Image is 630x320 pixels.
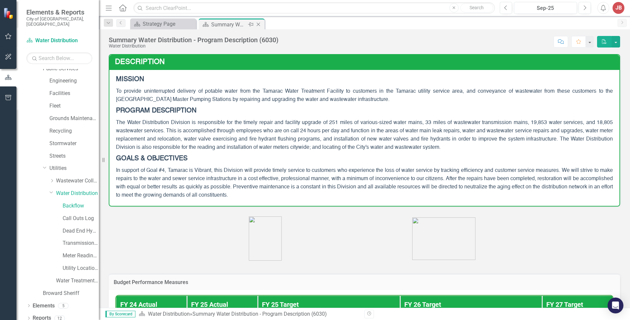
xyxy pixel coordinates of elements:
[115,58,616,66] h3: Description
[608,298,623,313] div: Open Intercom Messenger
[114,279,615,285] h3: Budget Performance Measures
[56,277,99,285] a: Water Treatment Plant
[470,5,484,10] span: Search
[109,36,278,44] div: Summary Water Distribution - Program Description (6030)
[43,290,99,297] a: Broward Sheriff
[116,120,613,150] span: The Water Distribution Division is responsible for the timely repair and facility upgrade of 251 ...
[63,215,99,222] a: Call Outs Log
[192,311,327,317] div: Summary Water Distribution - Program Description (6030)
[116,89,613,102] span: To provide uninterrupted delivery of potable water from the Tamarac Water Treatment Facility to c...
[49,115,99,122] a: Grounds Maintenance
[109,44,278,48] div: Water Distribution
[49,127,99,135] a: Recycling
[63,227,99,235] a: Dead End Hydrant Flushing Log
[116,108,196,114] strong: PROGRAM DESCRIPTION
[514,2,577,14] button: Sep-25
[211,20,246,29] div: Summary Water Distribution - Program Description (6030)
[613,2,624,14] button: JB
[63,202,99,210] a: Backflow
[105,311,135,317] span: By Scorecard
[56,177,99,185] a: Wastewater Collection
[26,52,92,64] input: Search Below...
[63,265,99,272] a: Utility Location Requests
[116,155,187,162] strong: GOALS & OBJECTIVES
[460,3,493,13] button: Search
[516,4,575,12] div: Sep-25
[49,102,99,110] a: Fleet
[49,77,99,85] a: Engineering
[249,216,282,261] img: image%20v42.png
[49,152,99,160] a: Streets
[26,37,92,45] a: Water Distribution
[116,168,613,198] span: In support of Goal #4, Tamarac is Vibrant, this Division will provide timely service to customers...
[63,252,99,260] a: Meter Reading ([PERSON_NAME])
[148,311,190,317] a: Water Distribution
[56,190,99,197] a: Water Distribution
[26,8,92,16] span: Elements & Reports
[3,7,15,19] img: ClearPoint Strategy
[26,16,92,27] small: City of [GEOGRAPHIC_DATA], [GEOGRAPHIC_DATA]
[116,76,144,83] strong: MISSION
[58,303,69,308] div: 5
[139,310,359,318] div: »
[132,20,194,28] a: Strategy Page
[412,217,475,260] img: image%20v41.png
[63,240,99,247] a: Transmission and Distribution
[33,302,55,310] a: Elements
[49,140,99,147] a: Stormwater
[49,165,99,172] a: Utilities
[143,20,194,28] div: Strategy Page
[49,90,99,97] a: Facilities
[133,2,495,14] input: Search ClearPoint...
